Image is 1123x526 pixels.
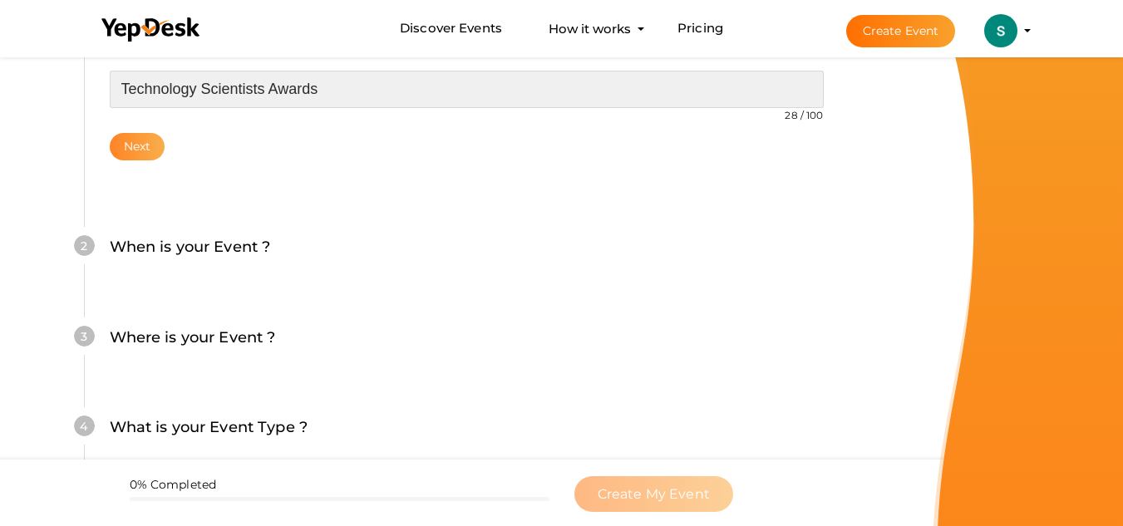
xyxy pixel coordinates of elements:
[110,415,308,440] label: What is your Event Type ?
[110,133,165,160] button: Next
[130,476,217,493] label: 0% Completed
[400,13,502,44] a: Discover Events
[846,15,956,47] button: Create Event
[544,13,636,44] button: How it works
[110,326,276,350] label: Where is your Event ?
[984,14,1017,47] img: ACg8ocL1kSGZ0sFTGP2reNSYdZrMls5B6DBfrMszn6cJUrZ7OsrGMw=s100
[74,326,95,347] div: 3
[785,109,823,121] small: 28 / 100
[74,415,95,436] div: 4
[598,486,710,502] span: Create My Event
[74,235,95,256] div: 2
[677,13,723,44] a: Pricing
[110,71,824,108] input: Enter your event name
[110,235,271,259] label: When is your Event ?
[574,476,733,512] button: Create My Event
